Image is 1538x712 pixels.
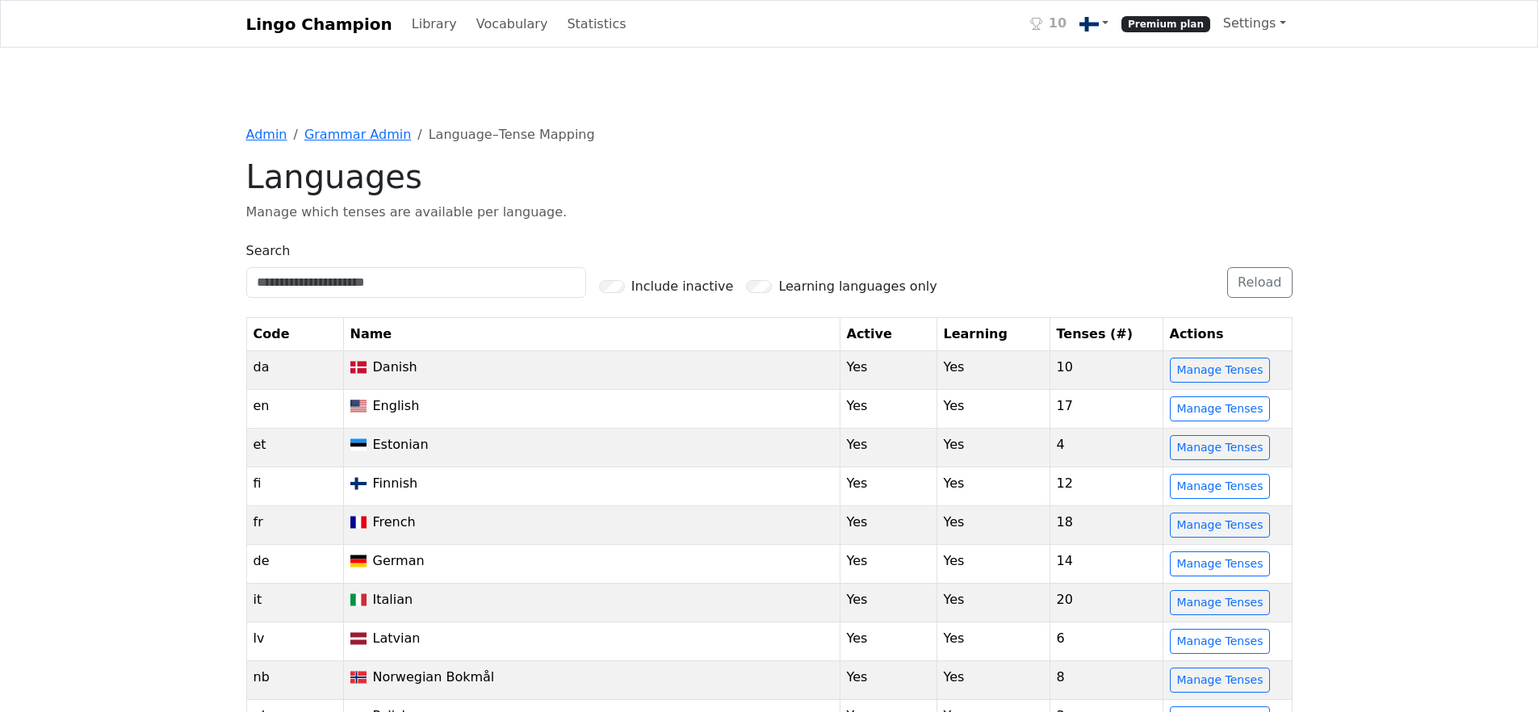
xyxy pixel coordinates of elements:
label: Search [246,241,291,261]
td: Yes [937,584,1050,622]
td: 8 [1050,661,1163,700]
td: 17 [1050,390,1163,429]
img: lv.svg [350,630,367,647]
td: lv [246,622,343,661]
img: us.svg [350,398,367,414]
a: Settings [1217,7,1293,40]
td: Yes [840,467,937,506]
img: fi.svg [1079,15,1099,34]
td: 10 [1050,351,1163,390]
div: Latvian [350,629,833,648]
td: Yes [840,545,937,584]
td: Yes [840,429,937,467]
div: Norwegian Bokmål [350,668,833,687]
div: English [350,396,833,416]
td: fi [246,467,343,506]
td: 20 [1050,584,1163,622]
a: Manage Tenses [1170,396,1271,421]
td: 14 [1050,545,1163,584]
a: 10 [1024,7,1073,40]
th: Active [840,318,937,351]
img: it.svg [350,592,367,608]
h1: Languages [246,157,1293,196]
td: da [246,351,343,390]
td: de [246,545,343,584]
td: Yes [840,622,937,661]
a: Manage Tenses [1170,590,1271,615]
td: Yes [937,661,1050,700]
div: Finnish [350,474,833,493]
td: Yes [937,622,1050,661]
td: Yes [840,390,937,429]
th: Learning [937,318,1050,351]
td: it [246,584,343,622]
img: dk.svg [350,359,367,375]
a: Manage Tenses [1170,629,1271,654]
td: Yes [937,506,1050,545]
td: Yes [937,467,1050,506]
td: Yes [840,506,937,545]
th: Tenses (#) [1050,318,1163,351]
td: 4 [1050,429,1163,467]
a: Manage Tenses [1170,551,1271,576]
span: 10 [1049,14,1067,33]
th: Name [343,318,840,351]
td: Yes [840,584,937,622]
img: de.svg [350,553,367,569]
th: Code [246,318,343,351]
td: Yes [937,390,1050,429]
nav: breadcrumb [246,125,1293,144]
p: Manage which tenses are available per language. [246,203,1293,222]
td: 18 [1050,506,1163,545]
a: Library [405,8,463,40]
div: French [350,513,833,532]
td: nb [246,661,343,700]
a: Premium plan [1115,7,1217,40]
td: Yes [840,351,937,390]
td: en [246,390,343,429]
a: Vocabulary [470,8,555,40]
div: Danish [350,358,833,377]
div: German [350,551,833,571]
a: Lingo Champion [246,8,392,40]
img: fr.svg [350,514,367,530]
a: Statistics [560,8,632,40]
img: fi.svg [350,475,367,492]
td: 6 [1050,622,1163,661]
label: Learning languages only [778,277,937,296]
label: Include inactive [631,277,734,296]
button: Reload [1227,267,1292,298]
a: Manage Tenses [1170,474,1271,499]
td: Yes [937,351,1050,390]
div: Italian [350,590,833,609]
span: Premium plan [1121,16,1210,32]
td: Yes [937,545,1050,584]
img: ee.svg [350,437,367,453]
li: Language–Tense Mapping [411,125,594,144]
a: Manage Tenses [1170,435,1271,460]
td: Yes [937,429,1050,467]
a: Manage Tenses [1170,668,1271,693]
th: Actions [1163,318,1292,351]
a: Manage Tenses [1170,513,1271,538]
img: no.svg [350,669,367,685]
div: Estonian [350,435,833,454]
a: Grammar Admin [304,127,411,142]
td: fr [246,506,343,545]
td: et [246,429,343,467]
td: Yes [840,661,937,700]
a: Admin [246,127,287,142]
a: Manage Tenses [1170,358,1271,383]
td: 12 [1050,467,1163,506]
